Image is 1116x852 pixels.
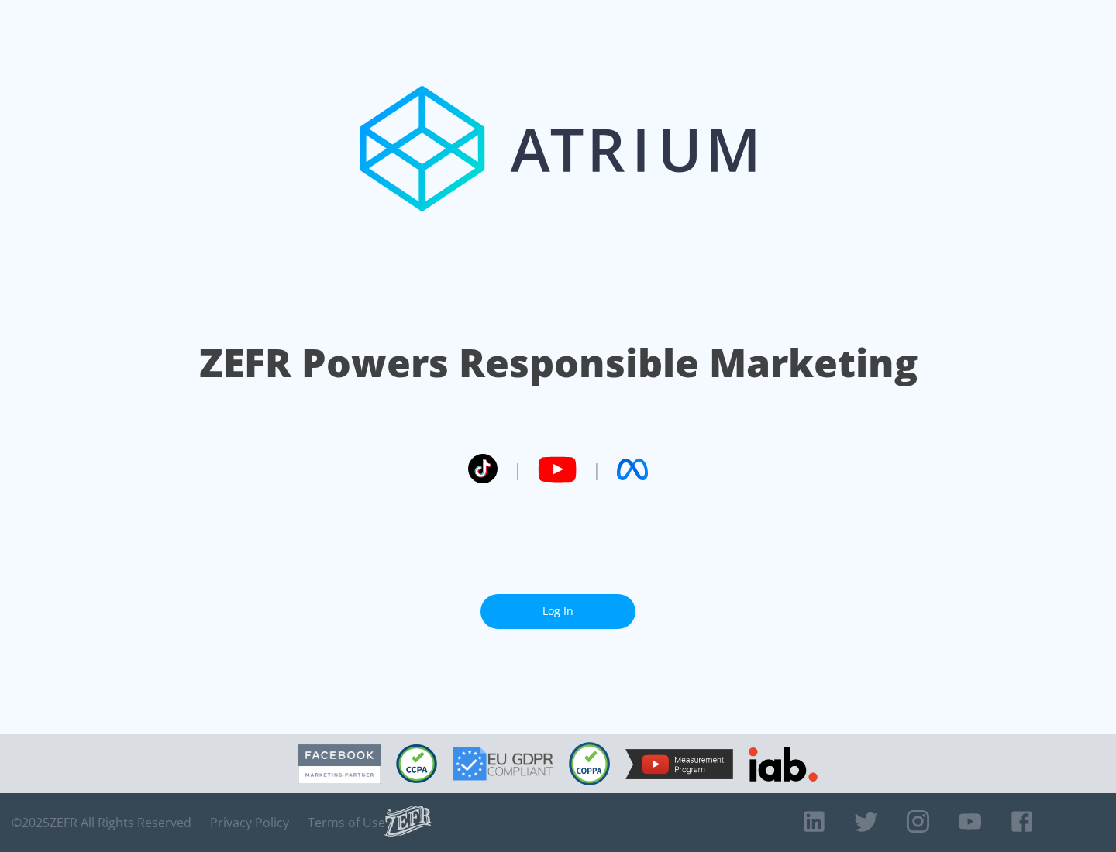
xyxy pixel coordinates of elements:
a: Privacy Policy [210,815,289,830]
span: | [513,458,522,481]
img: COPPA Compliant [569,742,610,785]
a: Terms of Use [308,815,385,830]
img: GDPR Compliant [453,747,553,781]
img: CCPA Compliant [396,744,437,783]
h1: ZEFR Powers Responsible Marketing [199,336,918,390]
img: YouTube Measurement Program [625,749,733,779]
span: | [592,458,601,481]
span: © 2025 ZEFR All Rights Reserved [12,815,191,830]
img: Facebook Marketing Partner [298,744,381,784]
img: IAB [749,747,818,782]
a: Log In [480,594,635,629]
